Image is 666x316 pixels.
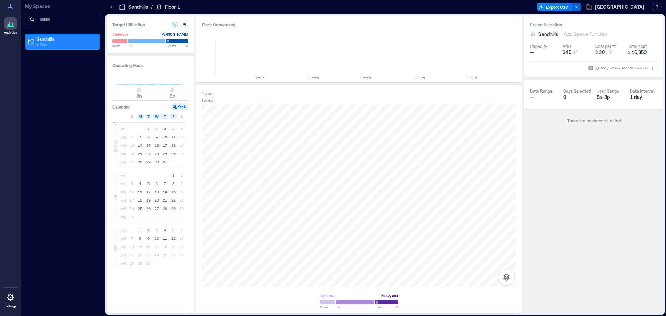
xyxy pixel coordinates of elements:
text: 28 [163,206,167,211]
text: 8 [147,135,150,139]
div: Labels [202,97,214,103]
text: [DATE] [362,76,371,79]
text: 12 [171,236,176,240]
span: S [181,114,183,119]
text: 28 [138,160,142,164]
text: 18 [138,198,142,202]
text: 6 [156,181,158,186]
span: SEP [113,245,118,251]
span: W [155,114,159,119]
span: w1 [120,172,127,179]
span: F [173,114,174,119]
p: 1 Floor [36,42,95,47]
span: 8a [136,93,142,99]
div: Area [563,43,572,49]
p: Settings [5,304,16,308]
span: w3 [120,189,127,196]
span: 2025 [112,120,119,125]
div: Floor Occupancy [202,21,516,28]
text: 17 [163,143,167,147]
text: 31 [163,160,167,164]
span: / ft² [606,50,613,55]
text: 5 [172,228,174,232]
div: 8a - 8p [597,94,624,101]
button: IDspc_1251278228761347037 [652,65,658,71]
text: 21 [163,198,167,202]
span: ID [595,65,599,71]
text: 22 [171,198,176,202]
p: My Spaces [25,3,100,10]
button: Export CSV [537,3,572,11]
div: Types [202,91,213,96]
span: w5 [120,159,127,166]
text: 26 [146,206,151,211]
div: Cost per ft² [595,43,616,49]
text: 22 [146,152,151,156]
text: [DATE] [468,76,477,79]
text: 3 [156,228,158,232]
text: 29 [146,160,151,164]
text: 8 [139,236,141,240]
span: [DATE] [113,141,118,152]
text: 4 [172,127,174,131]
span: M [139,114,142,119]
text: 1 [139,228,141,232]
p: Floor 1 [165,3,180,10]
span: -- [530,94,534,100]
p: Sandhills [128,3,148,10]
span: 10,350 [632,49,647,55]
span: w2 [120,180,127,187]
div: Data Interval [630,88,654,94]
span: Above % [378,305,398,309]
span: Sandhills [538,31,558,38]
div: Light use [320,292,335,299]
span: 30 [599,49,605,55]
span: w6 [120,214,127,221]
text: 14 [163,190,167,194]
text: 2 [156,127,158,131]
button: [GEOGRAPHIC_DATA] [584,1,647,12]
span: Above % [168,44,188,48]
text: 11 [138,190,142,194]
text: 30 [155,160,159,164]
div: Add Space Function [562,31,610,38]
span: [GEOGRAPHIC_DATA] [595,3,644,10]
text: 8 [172,181,174,186]
span: w1 [120,126,127,133]
span: T [147,114,150,119]
span: $ [595,50,598,55]
text: 16 [155,143,159,147]
div: Total cost [628,43,647,49]
text: [DATE] [310,76,319,79]
h3: Operating Hours [112,62,188,69]
span: ft² [573,50,577,55]
div: Date Range [530,88,553,94]
text: 27 [155,206,159,211]
span: There are no dates selected [567,118,621,123]
h3: Space Selection [530,21,658,28]
div: [PERSON_NAME] [161,31,188,38]
text: 18 [171,143,176,147]
span: w3 [120,244,127,250]
text: 29 [171,206,176,211]
h3: Calendar [112,103,130,110]
text: 10 [163,135,167,139]
text: 21 [138,152,142,156]
text: 25 [138,206,142,211]
div: spc_1251278228761347037 [600,65,648,71]
text: 9 [156,135,158,139]
div: Hour Range [597,88,619,94]
div: 1 day [630,94,658,101]
div: 0 [563,94,591,101]
text: 4 [164,228,166,232]
text: 12 [146,190,151,194]
text: 15 [146,143,151,147]
text: 13 [155,190,159,194]
span: -- [530,49,534,56]
text: 4 [139,181,141,186]
span: w5 [120,260,127,267]
text: 3 [164,127,166,131]
div: Heavy use [381,292,398,299]
span: T [164,114,166,119]
span: w2 [120,134,127,141]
